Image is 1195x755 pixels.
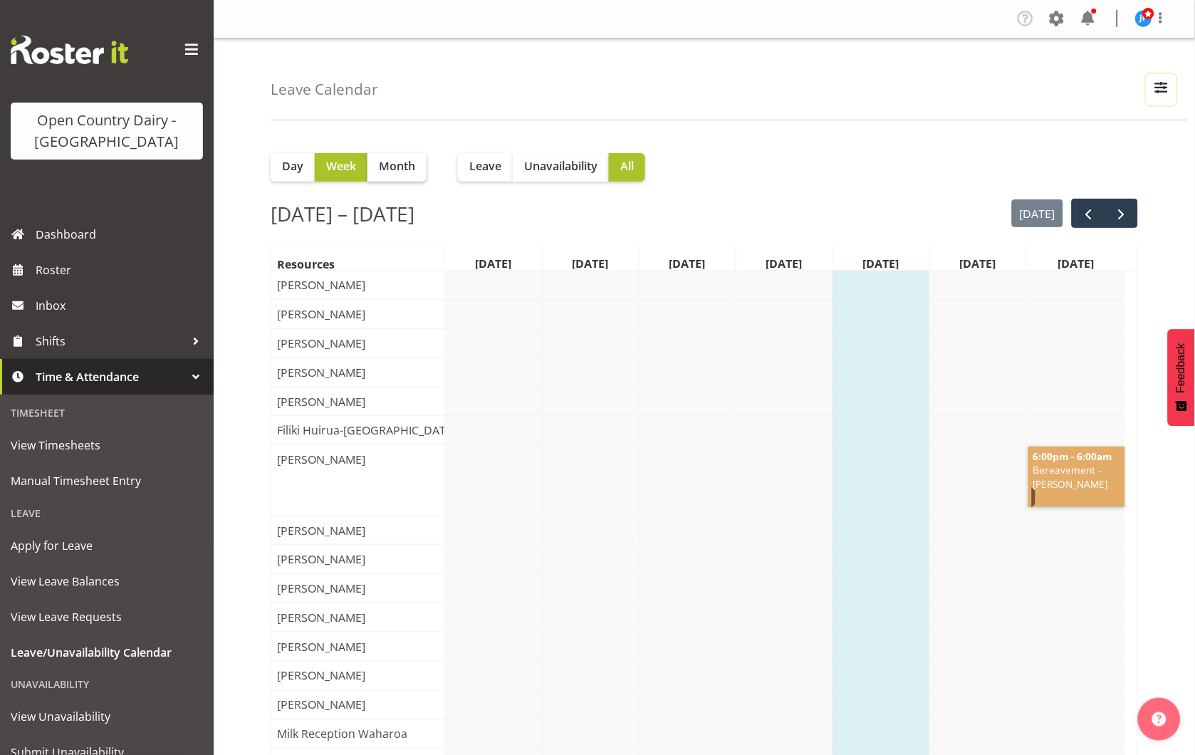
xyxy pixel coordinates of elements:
span: Time & Attendance [36,366,185,387]
span: Inbox [36,295,207,316]
span: 6:00pm - 6:00am [1031,449,1113,463]
span: [PERSON_NAME] [274,306,368,323]
button: Leave [458,153,513,182]
span: View Unavailability [11,707,203,728]
a: View Unavailability [4,699,210,735]
a: View Timesheets [4,427,210,463]
span: Day [282,157,303,175]
span: Filiki Huirua-[GEOGRAPHIC_DATA] [274,422,459,439]
div: Open Country Dairy - [GEOGRAPHIC_DATA] [25,110,189,152]
span: [DATE] [763,255,805,272]
span: [DATE] [860,255,902,272]
img: help-xxl-2.png [1152,712,1167,727]
button: Week [315,153,367,182]
a: View Leave Requests [4,599,210,635]
span: [DATE] [667,255,709,272]
span: [PERSON_NAME] [274,522,368,539]
span: Roster [36,259,207,281]
div: Leave [4,499,210,528]
span: [DATE] [570,255,612,272]
span: [PERSON_NAME] [274,451,368,468]
span: Week [326,157,356,175]
button: Filter Employees [1147,74,1176,105]
span: [DATE] [473,255,515,272]
span: Shifts [36,330,185,352]
span: View Timesheets [11,434,203,456]
span: Dashboard [36,224,207,245]
span: Month [379,157,415,175]
a: View Leave Balances [4,563,210,599]
span: [PERSON_NAME] [274,609,368,626]
button: All [609,153,645,182]
span: Leave/Unavailability Calendar [11,642,203,663]
span: [PERSON_NAME] [274,638,368,655]
span: [PERSON_NAME] [274,364,368,381]
img: Rosterit website logo [11,36,128,64]
h4: Leave Calendar [271,81,378,98]
span: [PERSON_NAME] [274,551,368,568]
button: Month [367,153,427,182]
button: [DATE] [1012,199,1064,227]
span: [DATE] [1055,255,1097,272]
button: next [1105,199,1138,228]
div: Timesheet [4,398,210,427]
button: prev [1072,199,1105,228]
span: [PERSON_NAME] [274,667,368,684]
a: Manual Timesheet Entry [4,463,210,499]
a: Leave/Unavailability Calendar [4,635,210,670]
span: Milk Reception Waharoa [274,726,410,743]
span: Unavailability [524,157,597,175]
button: Unavailability [513,153,609,182]
span: [PERSON_NAME] [274,393,368,410]
span: View Leave Requests [11,606,203,628]
span: [PERSON_NAME] [274,697,368,714]
span: [PERSON_NAME] [274,335,368,352]
img: jason-porter10044.jpg [1135,10,1152,27]
span: Resources [274,256,338,273]
button: Feedback - Show survey [1168,329,1195,426]
span: Bereavement - [PERSON_NAME] [1031,463,1124,490]
div: Unavailability [4,670,210,699]
button: Day [271,153,315,182]
span: [DATE] [957,255,999,272]
span: View Leave Balances [11,571,203,592]
span: Feedback [1175,343,1188,393]
span: [PERSON_NAME] [274,580,368,597]
span: Manual Timesheet Entry [11,470,203,491]
a: Apply for Leave [4,528,210,563]
span: Apply for Leave [11,535,203,556]
span: [PERSON_NAME] [274,276,368,293]
span: Leave [469,157,501,175]
span: All [620,157,634,175]
h2: [DATE] – [DATE] [271,199,414,229]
